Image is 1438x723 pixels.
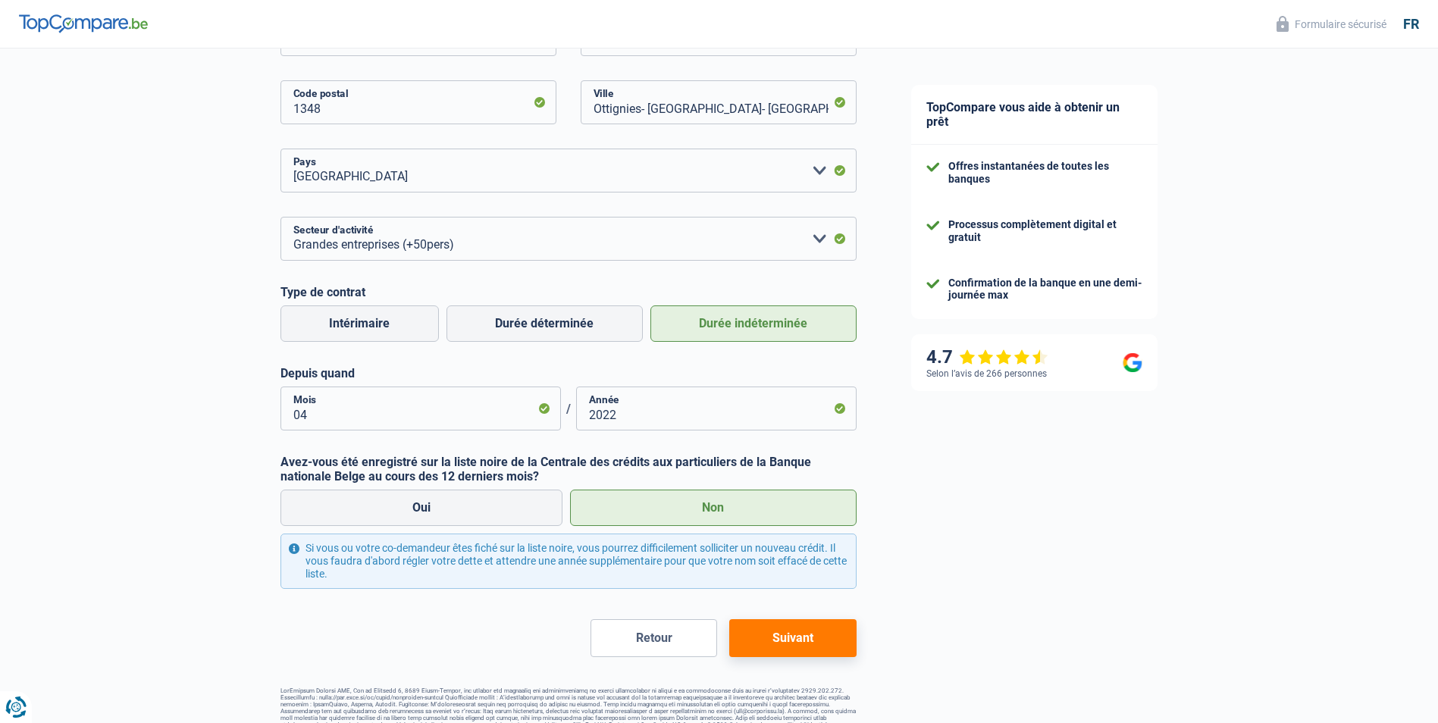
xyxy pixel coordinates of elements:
img: TopCompare Logo [19,14,148,33]
label: Intérimaire [280,305,439,342]
div: Selon l’avis de 266 personnes [926,368,1047,379]
div: Offres instantanées de toutes les banques [948,160,1142,186]
label: Durée indéterminée [650,305,857,342]
div: Si vous ou votre co-demandeur êtes fiché sur la liste noire, vous pourrez difficilement sollicite... [280,534,857,588]
div: Confirmation de la banque en une demi-journée max [948,277,1142,302]
div: fr [1403,16,1419,33]
label: Depuis quand [280,366,857,380]
input: AAAA [576,387,857,430]
button: Suivant [729,619,856,657]
button: Formulaire sécurisé [1267,11,1396,36]
div: TopCompare vous aide à obtenir un prêt [911,85,1158,145]
img: Advertisement [4,276,5,277]
span: / [561,402,576,416]
label: Non [570,490,857,526]
div: Processus complètement digital et gratuit [948,218,1142,244]
label: Avez-vous été enregistré sur la liste noire de la Centrale des crédits aux particuliers de la Ban... [280,455,857,484]
input: MM [280,387,561,430]
label: Durée déterminée [446,305,643,342]
label: Oui [280,490,563,526]
div: 4.7 [926,346,1048,368]
label: Type de contrat [280,285,857,299]
button: Retour [591,619,717,657]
